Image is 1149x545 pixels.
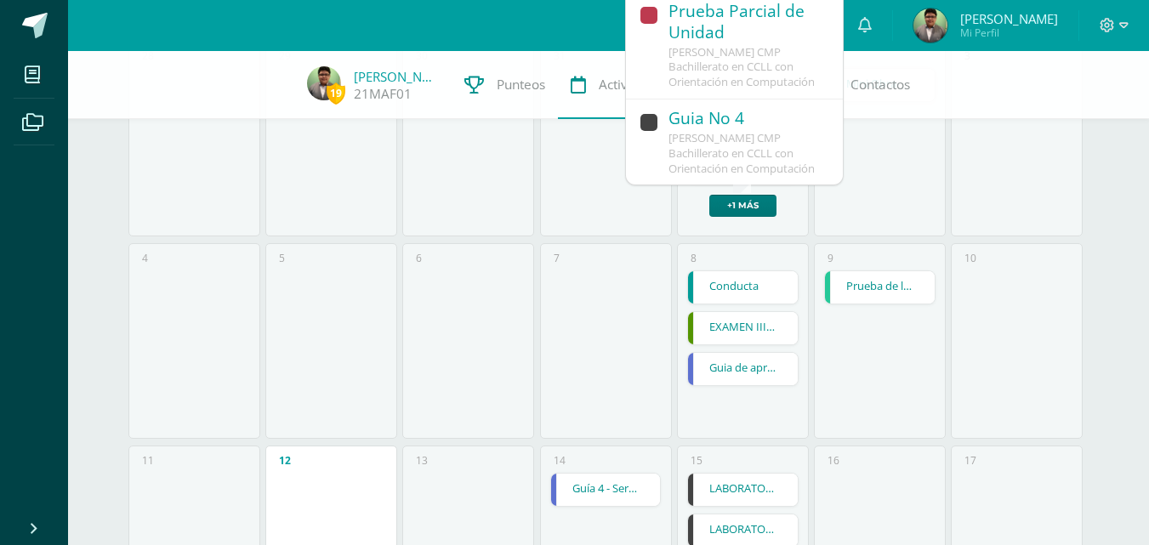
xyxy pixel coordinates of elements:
div: 5 [279,251,285,265]
a: Prueba de logro [825,271,935,304]
div: 9 [828,251,833,265]
a: Guía 4 - Servicio social [551,474,661,506]
div: Guia de aprendizaje 3 | Tarea [687,352,799,386]
a: Contactos [804,51,923,119]
div: 17 [964,453,976,468]
a: [PERSON_NAME] [354,68,439,85]
div: 8 [691,251,697,265]
div: 4 [142,251,148,265]
span: Contactos [850,76,910,94]
img: 67d654a02a5c17b4279b13e6fcd6368e.png [913,9,947,43]
span: [PERSON_NAME] CMP Bachillerato en CCLL con Orientación en Computación [668,44,815,90]
div: 14 [554,453,566,468]
a: EXAMEN III UNIDAD [688,312,798,344]
div: Guia No 4 [668,108,826,131]
div: 10 [964,251,976,265]
div: 7 [554,251,560,265]
div: 15 [691,453,702,468]
div: Prueba de logro | Examen [824,270,936,304]
div: 12 [279,453,291,468]
div: Prueba Parcial de Unidad [668,1,826,45]
div: 13 [416,453,428,468]
a: Actividades [558,51,680,119]
span: 19 [327,82,345,104]
a: Guia de aprendizaje 3 [688,353,798,385]
div: Conducta | Tarea [687,270,799,304]
span: [PERSON_NAME] CMP Bachillerato en CCLL con Orientación en Computación [668,130,815,176]
a: Guia No 4[PERSON_NAME] CMP Bachillerato en CCLL con Orientación en Computación [626,99,843,185]
div: EXAMEN III UNIDAD | Tarea [687,311,799,345]
div: LABORATORIO EXAMEN DE UNIDAD | Tarea [687,473,799,507]
a: Punteos [452,51,558,119]
a: +1 más [709,195,776,217]
img: 67d654a02a5c17b4279b13e6fcd6368e.png [307,66,341,100]
div: Guía 4 - Servicio social | Tarea [550,473,662,507]
span: Actividades [599,76,668,94]
div: 6 [416,251,422,265]
a: 21MAF01 [354,85,412,103]
div: 11 [142,453,154,468]
span: Punteos [497,76,545,94]
span: [PERSON_NAME] [960,10,1058,27]
a: Conducta [688,271,798,304]
span: Mi Perfil [960,26,1058,40]
a: LABORATORIO EXAMEN DE UNIDAD [688,474,798,506]
div: 16 [828,453,839,468]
